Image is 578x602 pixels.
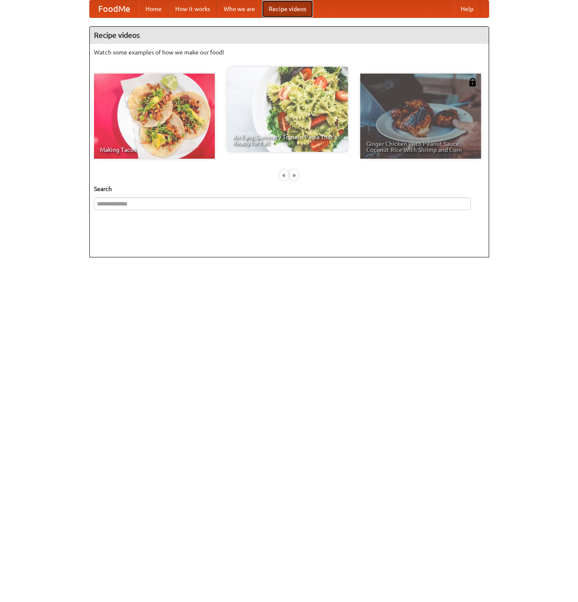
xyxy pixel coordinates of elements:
p: Watch some examples of how we make our food! [94,48,484,57]
a: Who we are [217,0,262,17]
a: Home [139,0,168,17]
div: « [280,170,288,180]
a: How it works [168,0,217,17]
a: Recipe videos [262,0,313,17]
span: An Easy, Summery Tomato Pasta That's Ready for Fall [233,134,342,146]
h5: Search [94,185,484,193]
span: Making Tacos [100,147,209,153]
a: Making Tacos [94,74,215,159]
a: Help [454,0,480,17]
h4: Recipe videos [90,27,489,44]
div: » [290,170,298,180]
a: FoodMe [90,0,139,17]
a: An Easy, Summery Tomato Pasta That's Ready for Fall [227,67,348,152]
img: 483408.png [468,78,477,86]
